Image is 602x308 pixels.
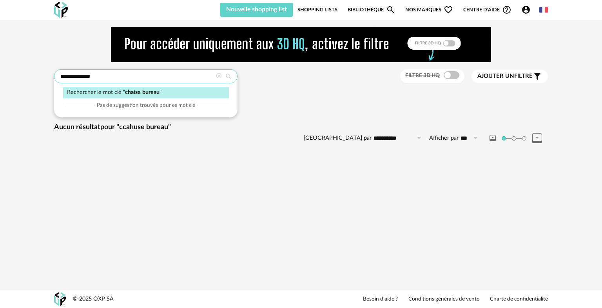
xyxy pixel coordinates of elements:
span: Account Circle icon [521,5,531,14]
span: Nouvelle shopping list [226,6,287,13]
span: Magnify icon [386,5,395,14]
span: Filtre 3D HQ [405,73,440,78]
span: chaise bureau [125,89,160,95]
a: Shopping Lists [297,3,337,17]
div: Rechercher le mot clé " " [63,87,229,98]
span: Help Circle Outline icon [502,5,511,14]
a: Besoin d'aide ? [363,296,398,303]
label: Afficher par [429,135,459,142]
img: OXP [54,2,68,18]
a: Conditions générales de vente [408,296,479,303]
button: Ajouter unfiltre Filter icon [471,70,548,83]
a: BibliothèqueMagnify icon [348,3,395,17]
span: Centre d'aideHelp Circle Outline icon [463,5,511,14]
img: NEW%20NEW%20HQ%20NEW_V1.gif [111,27,491,62]
a: Charte de confidentialité [490,296,548,303]
button: Nouvelle shopping list [220,3,293,17]
div: Aucun résultat [54,123,548,132]
span: Filter icon [533,72,542,81]
span: pour "ccahuse bureau" [100,124,171,131]
span: Ajouter un [477,73,514,79]
span: Pas de suggestion trouvée pour ce mot clé [97,102,195,109]
div: © 2025 OXP SA [73,295,114,303]
img: fr [539,5,548,14]
label: [GEOGRAPHIC_DATA] par [304,135,372,142]
img: OXP [54,292,66,306]
span: Account Circle icon [521,5,534,14]
span: Heart Outline icon [444,5,453,14]
span: Nos marques [405,3,453,17]
span: filtre [477,72,533,80]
